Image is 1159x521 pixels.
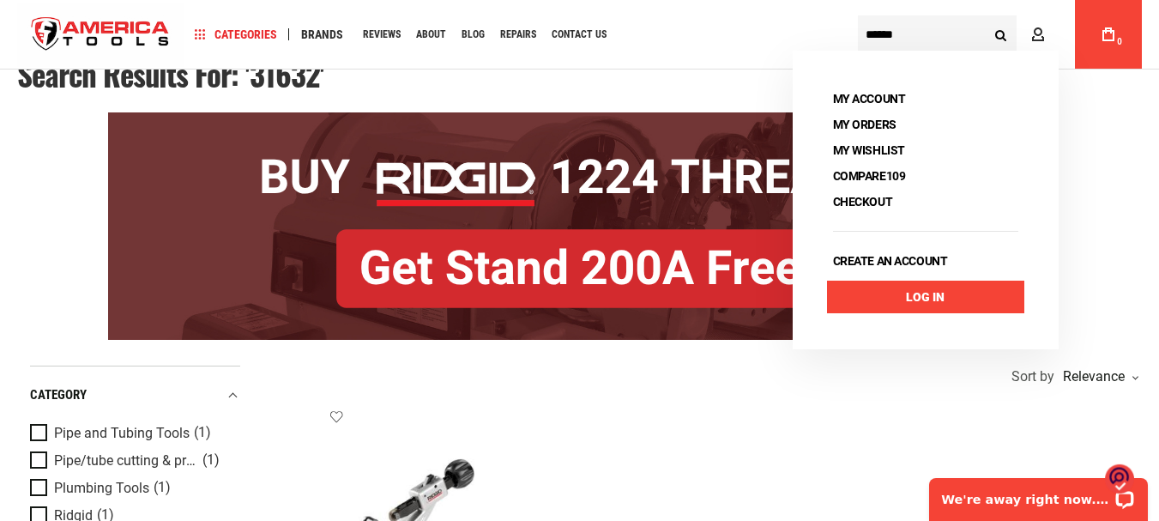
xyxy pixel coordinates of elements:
[363,29,401,39] span: Reviews
[827,138,911,162] a: My Wishlist
[154,481,171,495] span: (1)
[1059,370,1138,384] div: Relevance
[54,426,190,441] span: Pipe and Tubing Tools
[416,29,446,39] span: About
[1117,37,1122,46] span: 0
[544,23,614,46] a: Contact Us
[827,281,1024,313] a: Log In
[827,190,899,214] a: Checkout
[187,23,285,46] a: Categories
[1011,370,1054,384] span: Sort by
[827,112,902,136] a: My Orders
[202,453,220,468] span: (1)
[54,453,198,469] span: Pipe/tube cutting & preparation
[194,426,211,440] span: (1)
[293,23,351,46] a: Brands
[30,479,236,498] a: Plumbing Tools (1)
[462,29,485,39] span: Blog
[108,112,1052,125] a: BOGO: Buy RIDGID® 1224 Threader, Get Stand 200A Free!
[552,29,607,39] span: Contact Us
[454,23,492,46] a: Blog
[500,29,536,39] span: Repairs
[17,3,184,67] a: store logo
[30,384,240,407] div: category
[17,3,184,67] img: America Tools
[355,23,408,46] a: Reviews
[301,28,343,40] span: Brands
[492,23,544,46] a: Repairs
[886,169,906,183] span: 109
[195,28,277,40] span: Categories
[408,23,454,46] a: About
[827,164,912,188] a: Compare109
[30,451,236,470] a: Pipe/tube cutting & preparation (1)
[827,249,954,273] a: Create an account
[1105,463,1134,495] img: o1IwAAAABJRU5ErkJggg==
[30,424,236,443] a: Pipe and Tubing Tools (1)
[827,87,912,111] a: My Account
[108,112,1052,340] img: BOGO: Buy RIDGID® 1224 Threader, Get Stand 200A Free!
[17,51,324,96] span: Search results for: '‎31632'
[984,18,1017,51] button: Search
[918,467,1159,521] iframe: LiveChat chat widget
[54,481,149,496] span: Plumbing Tools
